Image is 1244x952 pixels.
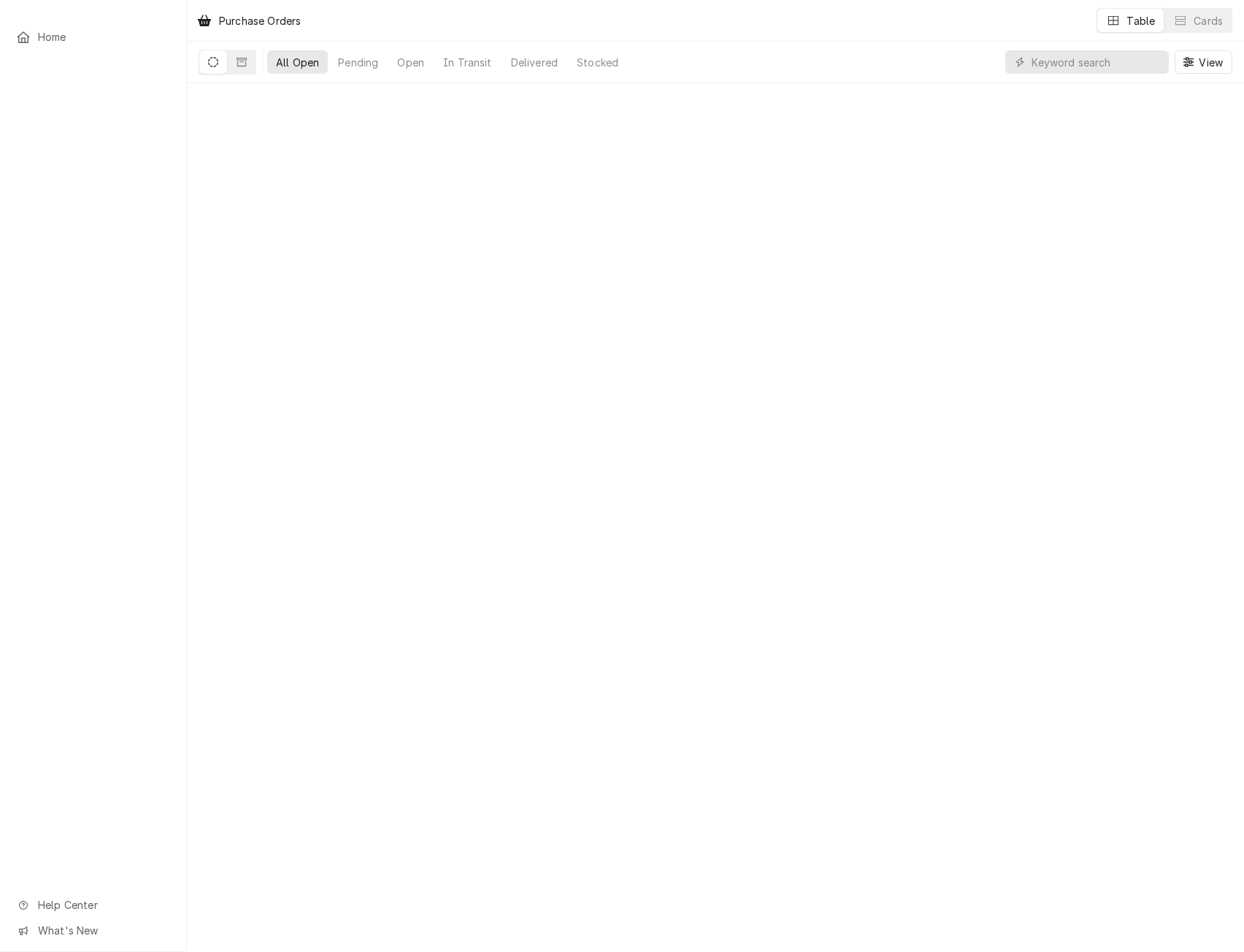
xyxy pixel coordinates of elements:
[1175,50,1232,74] button: View
[276,55,319,70] div: All Open
[38,897,169,913] span: Help Center
[397,55,424,70] div: Open
[338,55,378,70] div: Pending
[38,29,170,45] span: Home
[1126,13,1155,28] div: Table
[9,25,177,49] a: Home
[38,923,169,938] span: What's New
[443,55,492,70] div: In Transit
[1194,13,1223,28] div: Cards
[577,55,618,70] div: Stocked
[1196,55,1226,70] span: View
[1032,50,1162,74] input: Keyword search
[511,55,558,70] div: Delivered
[9,893,177,917] a: Go to Help Center
[9,918,177,943] a: Go to What's New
